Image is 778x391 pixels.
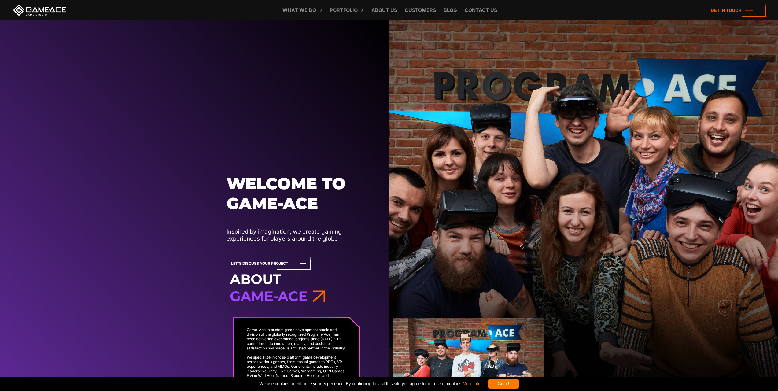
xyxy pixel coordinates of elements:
[247,355,346,387] p: We specialize in cross-platform game development across various genres, from casual games to RPGs...
[227,174,371,214] h1: Welcome to Game-ace
[230,271,548,305] h3: About
[230,288,308,304] span: Game-Ace
[706,4,766,17] a: Get in touch
[227,228,371,242] p: Inspired by imagination, we create gaming experiences for players around the globe
[247,327,346,350] p: Game-Ace, a custom game development studio and division of the globally recognized Program-Ace, h...
[488,379,519,389] div: Got it!
[227,257,311,270] a: Let's Discuss Your Project
[463,381,480,386] a: More info
[259,379,480,389] span: We use cookies to enhance your experience. By continuing to visit this site you agree to our use ...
